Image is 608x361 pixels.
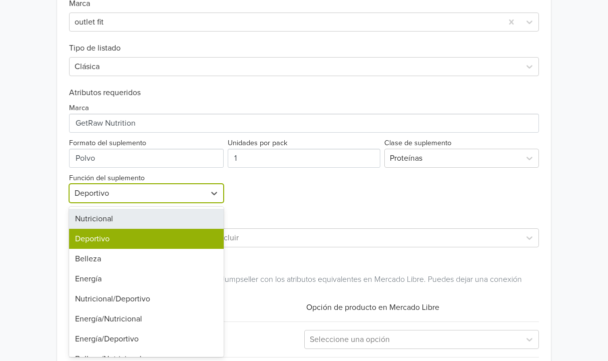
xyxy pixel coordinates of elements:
[228,138,287,149] label: Unidades por pack
[69,259,539,269] h6: Mapear las opciones de producto
[69,309,224,329] div: Energía/Nutricional
[384,138,451,149] label: Clase de suplemento
[69,103,89,114] label: Marca
[69,329,224,349] div: Energía/Deportivo
[69,229,224,249] div: Deportivo
[69,88,539,98] h6: Atributos requeridos
[69,289,224,309] div: Nutricional/Deportivo
[69,209,224,229] div: Nutricional
[69,269,539,297] div: Haga coincidir las opciones del producto en Jumpseller con los atributos equivalentes en Mercado ...
[69,32,539,53] h6: Tipo de listado
[69,249,224,269] div: Belleza
[69,138,146,149] label: Formato del suplemento
[304,301,539,313] div: Opción de producto en Mercado Libre
[69,173,145,184] label: Función del suplemento
[69,269,224,289] div: Energía
[69,215,539,224] h6: Atributos opcionales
